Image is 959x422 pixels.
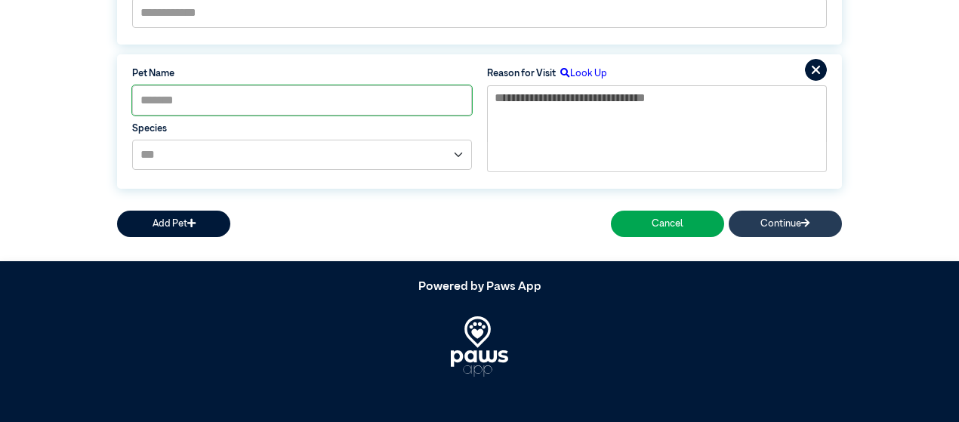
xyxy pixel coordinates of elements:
[556,66,607,81] label: Look Up
[117,211,230,237] button: Add Pet
[132,66,472,81] label: Pet Name
[611,211,724,237] button: Cancel
[451,316,509,377] img: PawsApp
[117,280,842,294] h5: Powered by Paws App
[729,211,842,237] button: Continue
[132,122,472,136] label: Species
[487,66,556,81] label: Reason for Visit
